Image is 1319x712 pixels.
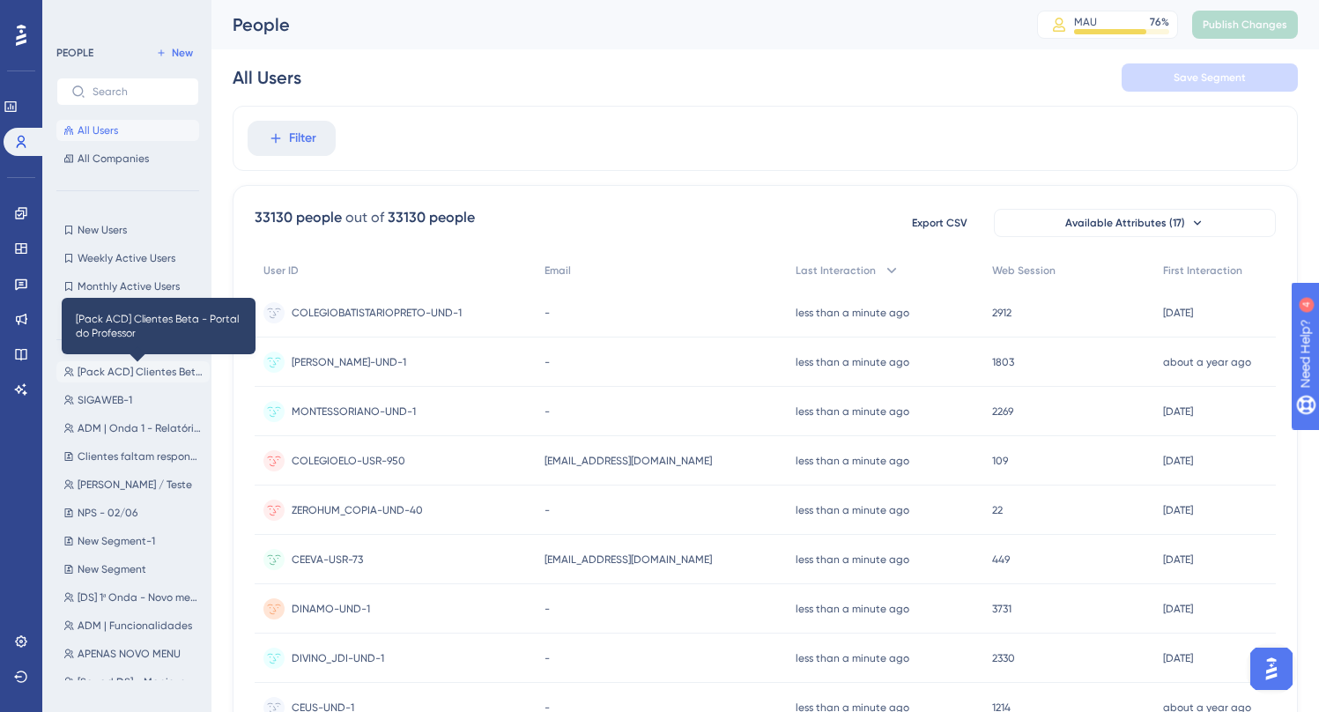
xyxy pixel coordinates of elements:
[1192,11,1298,39] button: Publish Changes
[545,404,550,419] span: -
[78,534,155,548] span: New Segment-1
[56,361,210,382] button: [Pack ACD] Clientes Beta - Portal do Professor
[545,602,550,616] span: -
[78,279,180,293] span: Monthly Active Users
[233,12,993,37] div: People
[345,207,384,228] div: out of
[292,602,370,616] span: DINAMO-UND-1
[1163,263,1242,278] span: First Interaction
[255,207,342,228] div: 33130 people
[56,389,210,411] button: SIGAWEB-1
[78,449,203,464] span: Clientes faltam responder NPS
[796,405,909,418] time: less than a minute ago
[796,504,909,516] time: less than a minute ago
[56,418,210,439] button: ADM | Onda 1 - Relatórios Personalizáveis (sem av. por competência e inclusos na V0)
[1163,603,1193,615] time: [DATE]
[292,306,462,320] span: COLEGIOBATISTARIOPRETO-UND-1
[263,263,299,278] span: User ID
[56,615,210,636] button: ADM | Funcionalidades
[545,355,550,369] span: -
[78,421,203,435] span: ADM | Onda 1 - Relatórios Personalizáveis (sem av. por competência e inclusos na V0)
[292,404,416,419] span: MONTESSORIANO-UND-1
[56,248,199,269] button: Weekly Active Users
[545,306,550,320] span: -
[41,4,110,26] span: Need Help?
[992,306,1011,320] span: 2912
[292,454,405,468] span: COLEGIOELO-USR-950
[796,455,909,467] time: less than a minute ago
[93,85,184,98] input: Search
[796,553,909,566] time: less than a minute ago
[78,478,192,492] span: [PERSON_NAME] / Teste
[122,9,128,23] div: 4
[1163,405,1193,418] time: [DATE]
[78,123,118,137] span: All Users
[78,506,137,520] span: NPS - 02/06
[912,216,967,230] span: Export CSV
[78,365,203,379] span: [Pack ACD] Clientes Beta - Portal do Professor
[1203,18,1287,32] span: Publish Changes
[796,603,909,615] time: less than a minute ago
[1163,455,1193,467] time: [DATE]
[289,128,316,149] span: Filter
[292,553,363,567] span: CEEVA-USR-73
[1150,15,1169,29] div: 76 %
[56,643,210,664] button: APENAS NOVO MENU
[994,209,1276,237] button: Available Attributes (17)
[56,671,210,693] button: [Squad DS] - Maniezo - CSAT do Novo menu
[796,652,909,664] time: less than a minute ago
[796,307,909,319] time: less than a minute ago
[388,207,475,228] div: 33130 people
[56,502,210,523] button: NPS - 02/06
[545,263,571,278] span: Email
[56,530,210,552] button: New Segment-1
[1065,216,1185,230] span: Available Attributes (17)
[1245,642,1298,695] iframe: UserGuiding AI Assistant Launcher
[1163,504,1193,516] time: [DATE]
[545,503,550,517] span: -
[172,46,193,60] span: New
[56,276,199,297] button: Monthly Active Users
[56,148,199,169] button: All Companies
[150,42,199,63] button: New
[292,355,406,369] span: [PERSON_NAME]-UND-1
[992,454,1008,468] span: 109
[78,590,203,604] span: [DS] 1ª Onda - Novo menu
[545,454,712,468] span: [EMAIL_ADDRESS][DOMAIN_NAME]
[56,559,210,580] button: New Segment
[78,152,149,166] span: All Companies
[56,304,199,325] button: Inactive Users
[992,404,1013,419] span: 2269
[545,553,712,567] span: [EMAIL_ADDRESS][DOMAIN_NAME]
[233,65,301,90] div: All Users
[1163,553,1193,566] time: [DATE]
[1074,15,1097,29] div: MAU
[56,474,210,495] button: [PERSON_NAME] / Teste
[56,587,210,608] button: [DS] 1ª Onda - Novo menu
[992,503,1003,517] span: 22
[56,120,199,141] button: All Users
[992,355,1014,369] span: 1803
[796,263,876,278] span: Last Interaction
[1122,63,1298,92] button: Save Segment
[78,562,146,576] span: New Segment
[56,219,199,241] button: New Users
[1163,356,1251,368] time: about a year ago
[78,675,203,689] span: [Squad DS] - Maniezo - CSAT do Novo menu
[796,356,909,368] time: less than a minute ago
[1174,70,1246,85] span: Save Segment
[1163,652,1193,664] time: [DATE]
[545,651,550,665] span: -
[992,602,1011,616] span: 3731
[992,263,1056,278] span: Web Session
[992,651,1015,665] span: 2330
[292,651,384,665] span: DIVINO_JDI-UND-1
[78,223,127,237] span: New Users
[78,251,175,265] span: Weekly Active Users
[248,121,336,156] button: Filter
[1163,307,1193,319] time: [DATE]
[56,446,210,467] button: Clientes faltam responder NPS
[78,647,181,661] span: APENAS NOVO MENU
